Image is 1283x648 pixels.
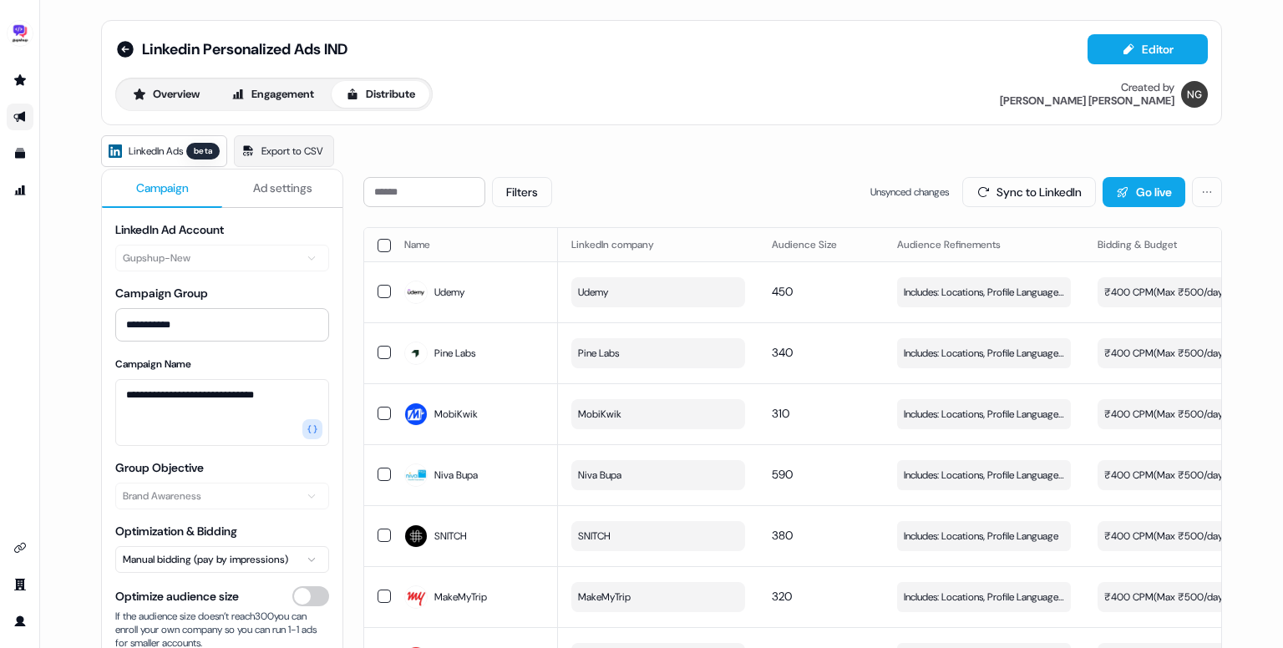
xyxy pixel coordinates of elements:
[772,345,793,360] span: 340
[962,177,1096,207] button: Sync to LinkedIn
[7,571,33,598] a: Go to team
[1104,345,1226,362] div: ₹400 CPM ( Max ₹500/day )
[492,177,552,207] button: Filters
[772,467,793,482] span: 590
[434,406,478,423] span: MobiKwik
[897,338,1071,368] button: Includes: Locations, Profile Language, Job Functions
[115,588,239,605] span: Optimize audience size
[870,184,949,200] span: Unsynced changes
[1000,94,1174,108] div: [PERSON_NAME] [PERSON_NAME]
[101,135,227,167] a: LinkedIn Adsbeta
[115,357,191,371] label: Campaign Name
[578,589,631,605] span: MakeMyTrip
[1104,589,1226,605] div: ₹400 CPM ( Max ₹500/day )
[115,460,204,475] label: Group Objective
[434,345,475,362] span: Pine Labs
[434,589,487,605] span: MakeMyTrip
[578,467,621,483] span: Niva Bupa
[7,104,33,130] a: Go to outbound experience
[558,228,758,261] th: LinkedIn company
[758,228,884,261] th: Audience Size
[772,589,792,604] span: 320
[1104,406,1226,423] div: ₹400 CPM ( Max ₹500/day )
[571,399,745,429] button: MobiKwik
[904,345,1064,362] span: Includes: Locations, Profile Language, Job Functions
[897,582,1071,612] button: Includes: Locations, Profile Language, Job Functions
[571,277,745,307] button: Udemy
[434,467,478,483] span: Niva Bupa
[897,277,1071,307] button: Includes: Locations, Profile Language, Job Functions
[578,345,619,362] span: Pine Labs
[884,228,1084,261] th: Audience Refinements
[571,460,745,490] button: Niva Bupa
[1103,177,1185,207] button: Go live
[1098,582,1271,612] button: ₹400 CPM(Max ₹500/day)
[115,286,208,301] label: Campaign Group
[253,180,312,196] span: Ad settings
[7,67,33,94] a: Go to prospects
[129,143,183,159] span: LinkedIn Ads
[234,135,334,167] a: Export to CSV
[1104,528,1226,544] div: ₹400 CPM ( Max ₹500/day )
[1098,277,1271,307] button: ₹400 CPM(Max ₹500/day)
[1192,177,1222,207] button: More actions
[7,534,33,561] a: Go to integrations
[434,528,467,544] span: SNITCH
[578,406,621,423] span: MobiKwik
[904,284,1064,301] span: Includes: Locations, Profile Language, Job Functions
[1098,460,1271,490] button: ₹400 CPM(Max ₹500/day)
[772,406,789,421] span: 310
[1098,399,1271,429] button: ₹400 CPM(Max ₹500/day)
[904,406,1064,423] span: Includes: Locations, Profile Language, Job Functions
[1088,34,1208,64] button: Editor
[7,140,33,167] a: Go to templates
[772,284,793,299] span: 450
[1181,81,1208,108] img: Nikunj
[119,81,214,108] button: Overview
[1121,81,1174,94] div: Created by
[1088,43,1208,60] a: Editor
[1104,467,1226,483] div: ₹400 CPM ( Max ₹500/day )
[292,586,329,606] button: Optimize audience size
[217,81,328,108] button: Engagement
[1098,338,1271,368] button: ₹400 CPM(Max ₹500/day)
[115,524,237,539] label: Optimization & Bidding
[186,143,220,159] div: beta
[115,222,224,237] label: LinkedIn Ad Account
[571,582,745,612] button: MakeMyTrip
[897,460,1071,490] button: Includes: Locations, Profile Language, Job Functions
[772,528,793,543] span: 380
[904,467,1064,483] span: Includes: Locations, Profile Language, Job Functions
[578,284,608,301] span: Udemy
[571,338,745,368] button: Pine Labs
[434,284,464,301] span: Udemy
[904,528,1058,544] span: Includes: Locations, Profile Language
[261,143,323,159] span: Export to CSV
[7,177,33,204] a: Go to attribution
[897,521,1071,551] button: Includes: Locations, Profile Language
[578,528,611,544] span: SNITCH
[897,399,1071,429] button: Includes: Locations, Profile Language, Job Functions
[391,228,558,261] th: Name
[136,180,189,196] span: Campaign
[904,589,1064,605] span: Includes: Locations, Profile Language, Job Functions
[142,39,347,59] span: Linkedin Personalized Ads IND
[332,81,429,108] button: Distribute
[7,608,33,635] a: Go to profile
[1104,284,1226,301] div: ₹400 CPM ( Max ₹500/day )
[1098,521,1271,551] button: ₹400 CPM(Max ₹500/day)
[571,521,745,551] button: SNITCH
